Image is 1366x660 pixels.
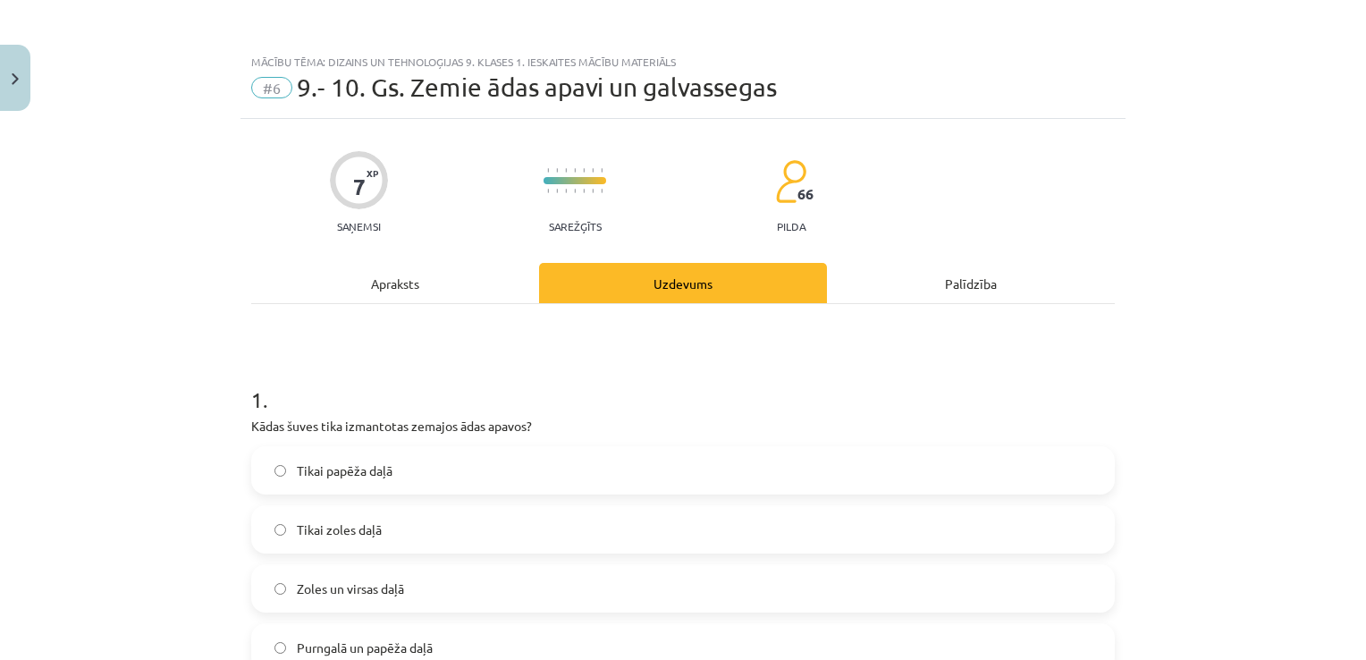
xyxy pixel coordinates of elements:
img: icon-short-line-57e1e144782c952c97e751825c79c345078a6d821885a25fce030b3d8c18986b.svg [565,168,567,173]
img: icon-short-line-57e1e144782c952c97e751825c79c345078a6d821885a25fce030b3d8c18986b.svg [583,168,585,173]
p: Sarežģīts [549,220,602,233]
div: Mācību tēma: Dizains un tehnoloģijas 9. klases 1. ieskaites mācību materiāls [251,55,1115,68]
img: icon-short-line-57e1e144782c952c97e751825c79c345078a6d821885a25fce030b3d8c18986b.svg [547,189,549,193]
img: icon-short-line-57e1e144782c952c97e751825c79c345078a6d821885a25fce030b3d8c18986b.svg [592,168,594,173]
img: icon-close-lesson-0947bae3869378f0d4975bcd49f059093ad1ed9edebbc8119c70593378902aed.svg [12,73,19,85]
span: Tikai papēža daļā [297,461,392,480]
div: 7 [353,174,366,199]
img: icon-short-line-57e1e144782c952c97e751825c79c345078a6d821885a25fce030b3d8c18986b.svg [601,189,603,193]
input: Tikai zoles daļā [274,524,286,536]
p: Kādas šuves tika izmantotas zemajos ādas apavos? [251,417,1115,436]
img: icon-short-line-57e1e144782c952c97e751825c79c345078a6d821885a25fce030b3d8c18986b.svg [583,189,585,193]
span: XP [367,168,378,178]
input: Zoles un virsas daļā [274,583,286,595]
img: icon-short-line-57e1e144782c952c97e751825c79c345078a6d821885a25fce030b3d8c18986b.svg [592,189,594,193]
span: Tikai zoles daļā [297,520,382,539]
img: icon-short-line-57e1e144782c952c97e751825c79c345078a6d821885a25fce030b3d8c18986b.svg [574,168,576,173]
span: 66 [797,186,814,202]
span: #6 [251,77,292,98]
img: icon-short-line-57e1e144782c952c97e751825c79c345078a6d821885a25fce030b3d8c18986b.svg [556,189,558,193]
input: Tikai papēža daļā [274,465,286,477]
div: Uzdevums [539,263,827,303]
span: 9.- 10. Gs. Zemie ādas apavi un galvassegas [297,72,777,102]
span: Zoles un virsas daļā [297,580,404,598]
div: Palīdzība [827,263,1115,303]
p: Saņemsi [330,220,388,233]
img: icon-short-line-57e1e144782c952c97e751825c79c345078a6d821885a25fce030b3d8c18986b.svg [574,189,576,193]
p: pilda [777,220,805,233]
img: icon-short-line-57e1e144782c952c97e751825c79c345078a6d821885a25fce030b3d8c18986b.svg [547,168,549,173]
img: icon-short-line-57e1e144782c952c97e751825c79c345078a6d821885a25fce030b3d8c18986b.svg [556,168,558,173]
h1: 1 . [251,356,1115,411]
img: icon-short-line-57e1e144782c952c97e751825c79c345078a6d821885a25fce030b3d8c18986b.svg [601,168,603,173]
span: Purngalā un papēža daļā [297,639,433,657]
input: Purngalā un papēža daļā [274,642,286,654]
img: students-c634bb4e5e11cddfef0936a35e636f08e4e9abd3cc4e673bd6f9a4125e45ecb1.svg [775,159,806,204]
img: icon-short-line-57e1e144782c952c97e751825c79c345078a6d821885a25fce030b3d8c18986b.svg [565,189,567,193]
div: Apraksts [251,263,539,303]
